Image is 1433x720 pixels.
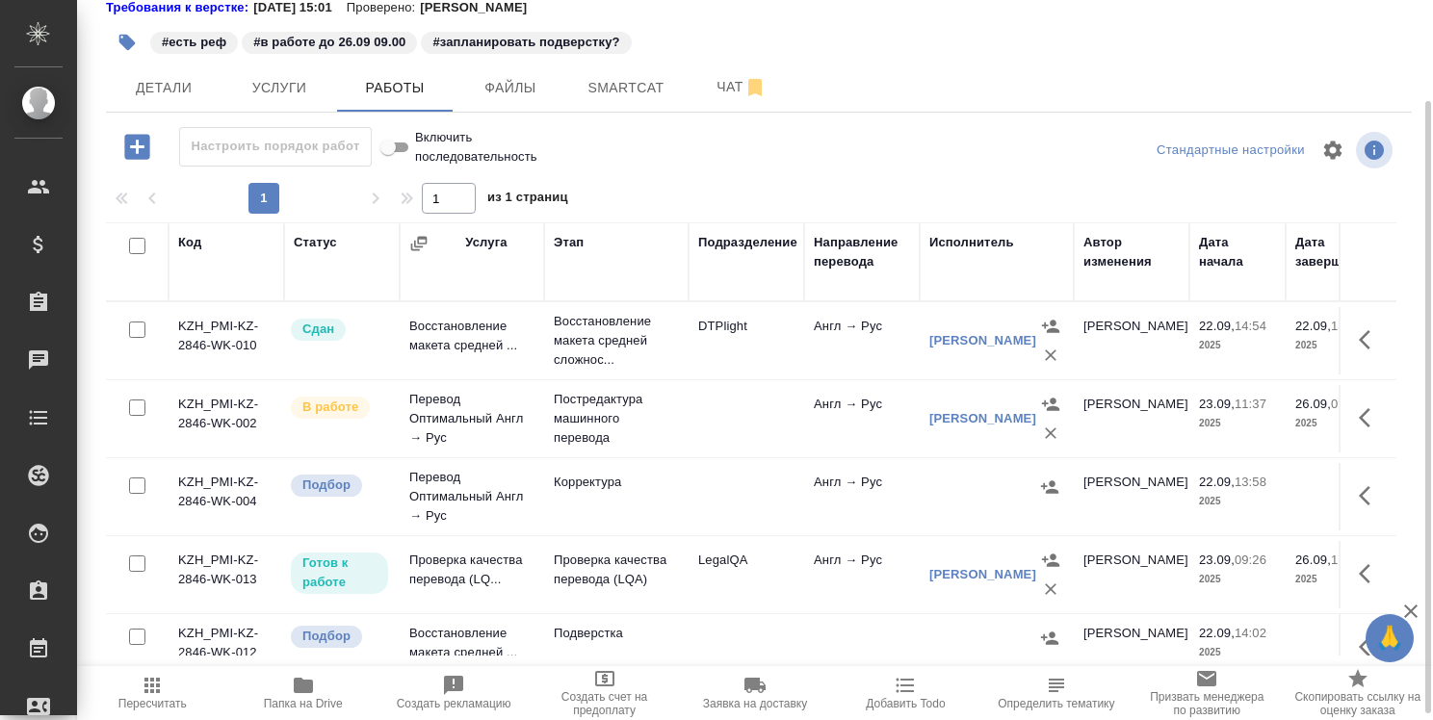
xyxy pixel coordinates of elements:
[1356,132,1396,168] span: Посмотреть информацию
[1347,395,1394,441] button: Здесь прячутся важные кнопки
[698,233,797,252] div: Подразделение
[680,666,830,720] button: Заявка на доставку
[432,33,619,52] p: #запланировать подверстку?
[118,697,187,710] span: Пересчитать
[1199,626,1235,640] p: 22.09,
[1331,397,1363,411] p: 09:00
[302,627,351,646] p: Подбор
[1310,127,1356,173] span: Настроить таблицу
[240,33,419,49] span: в работе до 26.09 09.00
[1331,553,1363,567] p: 11:00
[1199,414,1276,433] p: 2025
[400,541,544,608] td: Проверка качества перевода (LQ...
[1295,570,1372,589] p: 2025
[804,385,920,452] td: Англ → Рус
[554,312,679,370] p: Восстановление макета средней сложнос...
[998,697,1114,710] span: Определить тематику
[1083,233,1180,271] div: Автор изменения
[743,76,767,99] svg: Отписаться
[830,666,980,720] button: Добавить Todo
[169,385,284,452] td: KZH_PMI-KZ-2846-WK-002
[487,186,568,214] span: из 1 страниц
[1074,541,1189,608] td: [PERSON_NAME]
[929,333,1036,347] a: [PERSON_NAME]
[1199,233,1276,271] div: Дата начала
[464,76,557,100] span: Файлы
[1143,690,1270,717] span: Призвать менеджера по развитию
[349,76,441,100] span: Работы
[1074,614,1189,681] td: [PERSON_NAME]
[1035,624,1064,653] button: Назначить
[1199,336,1276,355] p: 2025
[981,666,1132,720] button: Определить тематику
[1366,614,1414,662] button: 🙏
[289,551,390,596] div: Исполнитель может приступить к работе
[400,614,544,681] td: Восстановление макета средней ...
[804,307,920,374] td: Англ → Рус
[77,666,227,720] button: Пересчитать
[253,33,405,52] p: #в работе до 26.09 09.00
[169,307,284,374] td: KZH_PMI-KZ-2846-WK-010
[289,473,390,499] div: Можно подбирать исполнителей
[1199,492,1276,511] p: 2025
[378,666,529,720] button: Создать рекламацию
[169,541,284,608] td: KZH_PMI-KZ-2846-WK-013
[106,21,148,64] button: Добавить тэг
[302,398,358,417] p: В работе
[554,624,679,643] p: Подверстка
[302,476,351,495] p: Подбор
[689,307,804,374] td: DTPlight
[1283,666,1433,720] button: Скопировать ссылку на оценку заказа
[529,666,679,720] button: Создать счет на предоплату
[1235,475,1266,489] p: 13:58
[169,463,284,530] td: KZH_PMI-KZ-2846-WK-004
[814,233,910,271] div: Направление перевода
[580,76,672,100] span: Smartcat
[1347,473,1394,519] button: Здесь прячутся важные кнопки
[929,233,1014,252] div: Исполнитель
[1132,666,1282,720] button: Призвать менеджера по развитию
[695,75,788,99] span: Чат
[294,233,337,252] div: Статус
[703,697,807,710] span: Заявка на доставку
[1199,553,1235,567] p: 23.09,
[1074,307,1189,374] td: [PERSON_NAME]
[554,390,679,448] p: Постредактура машинного перевода
[227,666,378,720] button: Папка на Drive
[289,624,390,650] div: Можно подбирать исполнителей
[1295,319,1331,333] p: 22.09,
[689,541,804,608] td: LegalQA
[117,76,210,100] span: Детали
[302,320,334,339] p: Сдан
[1036,575,1065,604] button: Удалить
[540,690,667,717] span: Создать счет на предоплату
[1152,136,1310,166] div: split button
[1347,317,1394,363] button: Здесь прячутся важные кнопки
[1295,553,1331,567] p: 26.09,
[1235,319,1266,333] p: 14:54
[1331,319,1363,333] p: 18:00
[1199,319,1235,333] p: 22.09,
[1199,475,1235,489] p: 22.09,
[1295,336,1372,355] p: 2025
[1294,690,1421,717] span: Скопировать ссылку на оценку заказа
[302,553,377,592] p: Готов к работе
[1036,546,1065,575] button: Назначить
[1199,643,1276,662] p: 2025
[1347,624,1394,670] button: Здесь прячутся важные кнопки
[233,76,326,100] span: Услуги
[1235,553,1266,567] p: 09:26
[1295,397,1331,411] p: 26.09,
[148,33,240,49] span: есть реф
[929,567,1036,581] a: [PERSON_NAME]
[1036,419,1065,448] button: Удалить
[1036,390,1065,419] button: Назначить
[400,380,544,457] td: Перевод Оптимальный Англ → Рус
[111,127,164,167] button: Добавить работу
[289,395,390,421] div: Исполнитель выполняет работу
[289,317,390,343] div: Менеджер проверил работу исполнителя, передает ее на следующий этап
[1347,551,1394,597] button: Здесь прячутся важные кнопки
[866,697,945,710] span: Добавить Todo
[169,614,284,681] td: KZH_PMI-KZ-2846-WK-012
[400,458,544,535] td: Перевод Оптимальный Англ → Рус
